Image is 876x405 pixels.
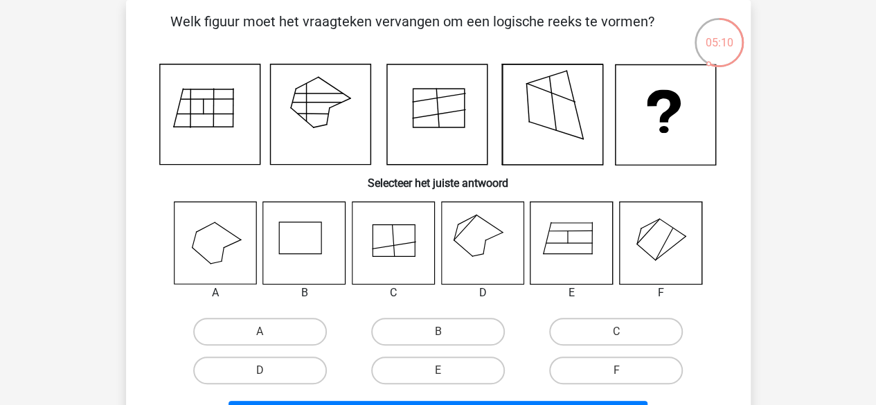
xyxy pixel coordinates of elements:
[371,318,505,345] label: B
[148,165,728,190] h6: Selecteer het juiste antwoord
[431,285,535,301] div: D
[193,318,327,345] label: A
[148,11,677,53] p: Welk figuur moet het vraagteken vervangen om een logische reeks te vormen?
[609,285,713,301] div: F
[693,17,745,51] div: 05:10
[371,357,505,384] label: E
[341,285,446,301] div: C
[549,357,683,384] label: F
[193,357,327,384] label: D
[252,285,357,301] div: B
[549,318,683,345] label: C
[163,285,268,301] div: A
[519,285,624,301] div: E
